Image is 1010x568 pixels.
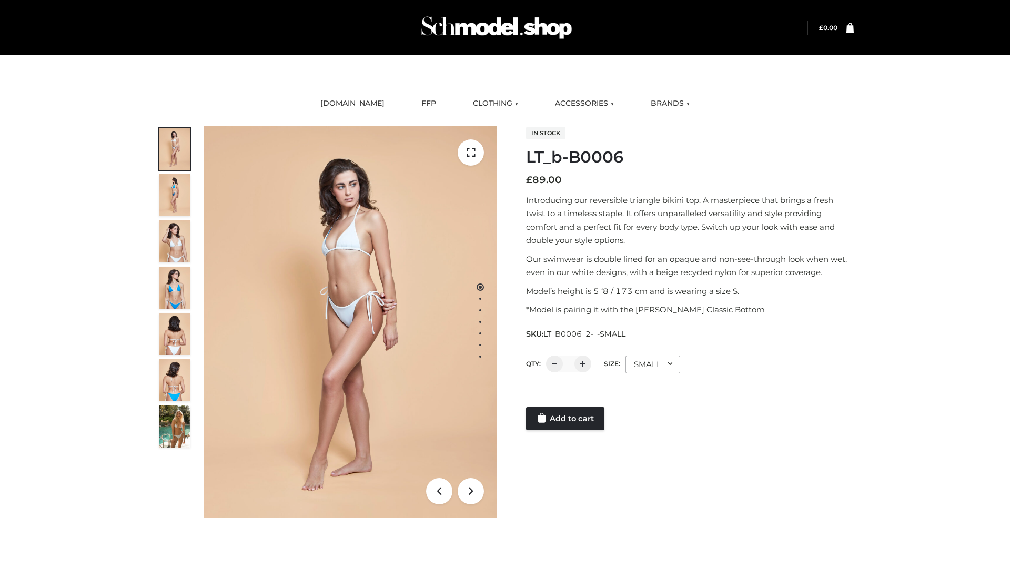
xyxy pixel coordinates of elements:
[413,92,444,115] a: FFP
[526,303,854,317] p: *Model is pairing it with the [PERSON_NAME] Classic Bottom
[526,328,627,340] span: SKU:
[819,24,837,32] a: £0.00
[312,92,392,115] a: [DOMAIN_NAME]
[526,252,854,279] p: Our swimwear is double lined for an opaque and non-see-through look when wet, even in our white d...
[418,7,575,48] img: Schmodel Admin 964
[547,92,622,115] a: ACCESSORIES
[204,126,497,518] img: ArielClassicBikiniTop_CloudNine_AzureSky_OW114ECO_1
[526,360,541,368] label: QTY:
[159,128,190,170] img: ArielClassicBikiniTop_CloudNine_AzureSky_OW114ECO_1-scaled.jpg
[643,92,698,115] a: BRANDS
[526,127,565,139] span: In stock
[526,174,562,186] bdi: 89.00
[526,194,854,247] p: Introducing our reversible triangle bikini top. A masterpiece that brings a fresh twist to a time...
[625,356,680,373] div: SMALL
[159,220,190,262] img: ArielClassicBikiniTop_CloudNine_AzureSky_OW114ECO_3-scaled.jpg
[159,405,190,448] img: Arieltop_CloudNine_AzureSky2.jpg
[526,285,854,298] p: Model’s height is 5 ‘8 / 173 cm and is wearing a size S.
[159,359,190,401] img: ArielClassicBikiniTop_CloudNine_AzureSky_OW114ECO_8-scaled.jpg
[819,24,837,32] bdi: 0.00
[159,174,190,216] img: ArielClassicBikiniTop_CloudNine_AzureSky_OW114ECO_2-scaled.jpg
[465,92,526,115] a: CLOTHING
[526,174,532,186] span: £
[604,360,620,368] label: Size:
[159,267,190,309] img: ArielClassicBikiniTop_CloudNine_AzureSky_OW114ECO_4-scaled.jpg
[159,313,190,355] img: ArielClassicBikiniTop_CloudNine_AzureSky_OW114ECO_7-scaled.jpg
[543,329,625,339] span: LT_B0006_2-_-SMALL
[526,407,604,430] a: Add to cart
[819,24,823,32] span: £
[526,148,854,167] h1: LT_b-B0006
